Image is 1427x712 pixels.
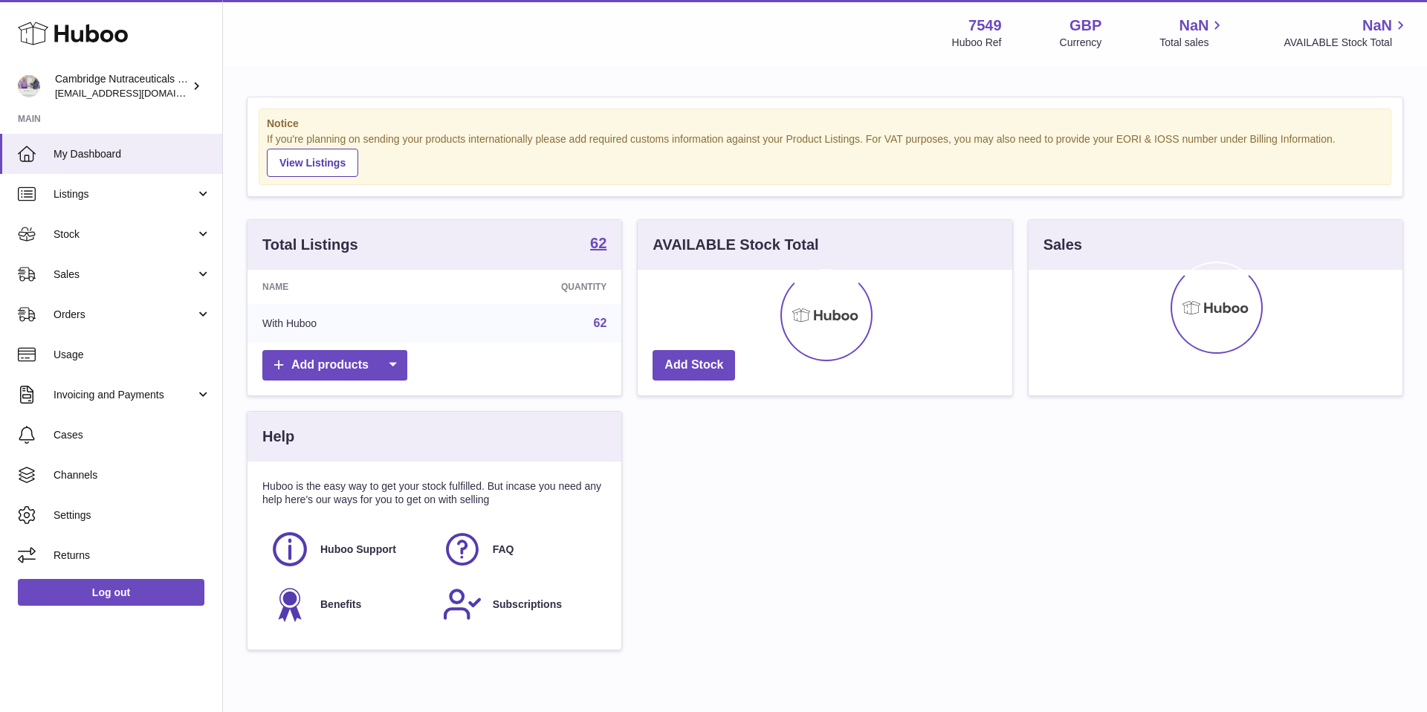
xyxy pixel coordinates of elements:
[1159,36,1226,50] span: Total sales
[267,149,358,177] a: View Listings
[1070,16,1101,36] strong: GBP
[247,270,445,304] th: Name
[1043,235,1082,255] h3: Sales
[594,317,607,329] a: 62
[54,468,211,482] span: Channels
[968,16,1002,36] strong: 7549
[442,529,600,569] a: FAQ
[653,235,818,255] h3: AVAILABLE Stock Total
[54,508,211,522] span: Settings
[54,147,211,161] span: My Dashboard
[1060,36,1102,50] div: Currency
[1284,16,1409,50] a: NaN AVAILABLE Stock Total
[262,350,407,381] a: Add products
[267,132,1383,177] div: If you're planning on sending your products internationally please add required customs informati...
[1284,36,1409,50] span: AVAILABLE Stock Total
[55,72,189,100] div: Cambridge Nutraceuticals Ltd
[493,598,562,612] span: Subscriptions
[262,235,358,255] h3: Total Listings
[952,36,1002,50] div: Huboo Ref
[1362,16,1392,36] span: NaN
[247,304,445,343] td: With Huboo
[18,75,40,97] img: qvc@camnutra.com
[18,579,204,606] a: Log out
[54,268,195,282] span: Sales
[267,117,1383,131] strong: Notice
[653,350,735,381] a: Add Stock
[54,187,195,201] span: Listings
[320,543,396,557] span: Huboo Support
[1179,16,1208,36] span: NaN
[54,227,195,242] span: Stock
[590,236,606,253] a: 62
[262,479,606,508] p: Huboo is the easy way to get your stock fulfilled. But incase you need any help here's our ways f...
[54,428,211,442] span: Cases
[1159,16,1226,50] a: NaN Total sales
[54,388,195,402] span: Invoicing and Payments
[320,598,361,612] span: Benefits
[54,308,195,322] span: Orders
[270,529,427,569] a: Huboo Support
[445,270,622,304] th: Quantity
[270,584,427,624] a: Benefits
[262,427,294,447] h3: Help
[55,87,219,99] span: [EMAIL_ADDRESS][DOMAIN_NAME]
[442,584,600,624] a: Subscriptions
[493,543,514,557] span: FAQ
[54,348,211,362] span: Usage
[54,548,211,563] span: Returns
[590,236,606,250] strong: 62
